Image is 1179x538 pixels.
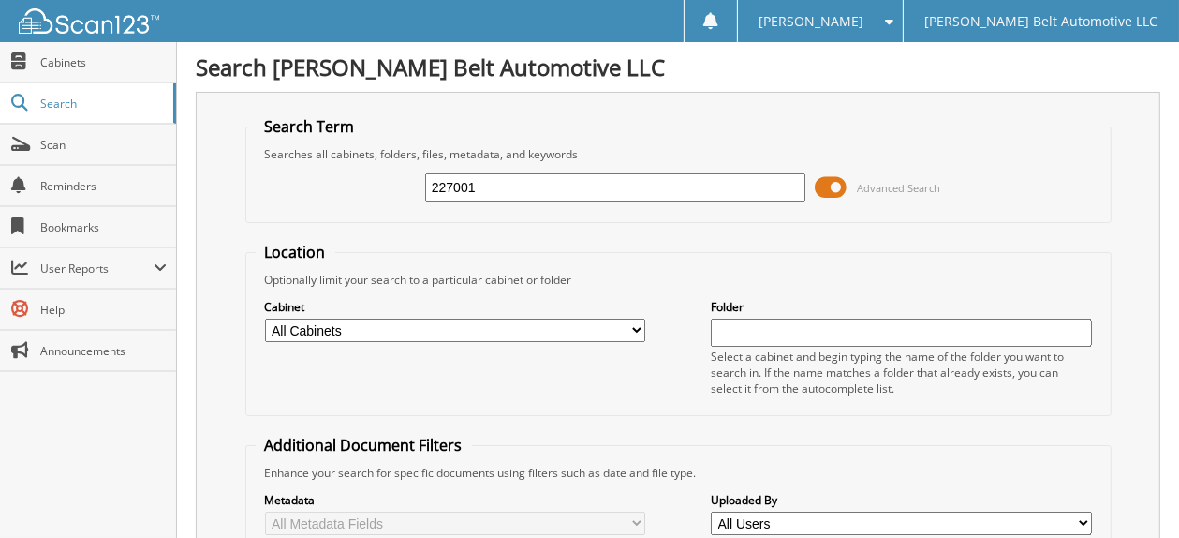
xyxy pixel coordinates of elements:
[40,96,164,112] span: Search
[256,435,472,456] legend: Additional Document Filters
[265,492,645,508] label: Metadata
[40,302,167,318] span: Help
[40,54,167,70] span: Cabinets
[924,16,1157,27] span: [PERSON_NAME] Belt Automotive LLC
[711,299,1091,315] label: Folder
[256,242,335,262] legend: Location
[256,272,1101,288] div: Optionally limit your search to a particular cabinet or folder
[857,181,940,195] span: Advanced Search
[256,116,364,137] legend: Search Term
[19,8,159,34] img: scan123-logo-white.svg
[40,178,167,194] span: Reminders
[196,52,1160,82] h1: Search [PERSON_NAME] Belt Automotive LLC
[1085,448,1179,538] iframe: Chat Widget
[256,146,1101,162] div: Searches all cabinets, folders, files, metadata, and keywords
[711,492,1091,508] label: Uploaded By
[40,343,167,359] span: Announcements
[40,261,154,276] span: User Reports
[711,349,1091,396] div: Select a cabinet and begin typing the name of the folder you want to search in. If the name match...
[40,137,167,153] span: Scan
[256,465,1101,481] div: Enhance your search for specific documents using filters such as date and file type.
[759,16,863,27] span: [PERSON_NAME]
[265,299,645,315] label: Cabinet
[40,219,167,235] span: Bookmarks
